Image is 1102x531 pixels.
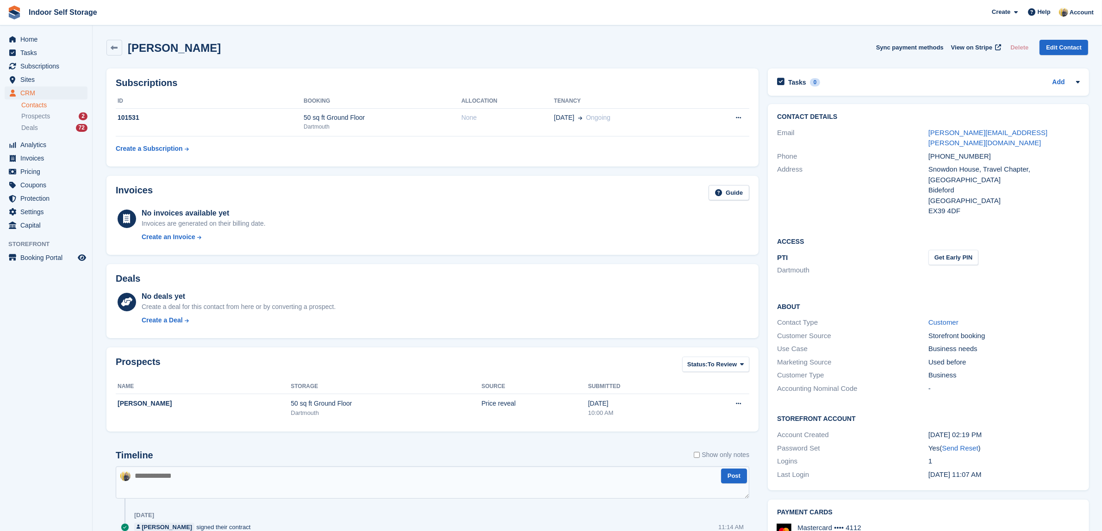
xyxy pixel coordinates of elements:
[481,399,588,408] div: Price reveal
[20,138,76,151] span: Analytics
[116,185,153,200] h2: Invoices
[21,101,87,110] a: Contacts
[928,470,982,478] time: 2025-08-14 10:07:13 UTC
[20,73,76,86] span: Sites
[116,94,304,109] th: ID
[116,140,189,157] a: Create a Subscription
[142,232,195,242] div: Create an Invoice
[120,471,131,481] img: Jo Moon
[304,94,461,109] th: Booking
[142,315,336,325] a: Create a Deal
[118,399,291,408] div: [PERSON_NAME]
[777,128,928,148] div: Email
[20,60,76,73] span: Subscriptions
[1070,8,1094,17] span: Account
[788,78,806,86] h2: Tasks
[5,192,87,205] a: menu
[951,43,992,52] span: View on Stripe
[588,379,689,394] th: Submitted
[777,456,928,467] div: Logins
[777,253,788,261] span: PTI
[777,164,928,216] div: Address
[20,251,76,264] span: Booking Portal
[777,344,928,354] div: Use Case
[777,317,928,328] div: Contact Type
[116,113,304,123] div: 101531
[291,399,481,408] div: 50 sq ft Ground Floor
[777,443,928,454] div: Password Set
[777,469,928,480] div: Last Login
[928,370,1080,381] div: Business
[116,450,153,461] h2: Timeline
[694,450,749,460] label: Show only notes
[586,114,610,121] span: Ongoing
[8,240,92,249] span: Storefront
[1052,77,1065,88] a: Add
[992,7,1010,17] span: Create
[21,123,87,133] a: Deals 72
[304,113,461,123] div: 50 sq ft Ground Floor
[709,185,749,200] a: Guide
[777,331,928,341] div: Customer Source
[20,165,76,178] span: Pricing
[76,252,87,263] a: Preview store
[5,179,87,191] a: menu
[777,357,928,368] div: Marketing Source
[928,250,978,265] button: Get Early PIN
[128,42,221,54] h2: [PERSON_NAME]
[810,78,821,86] div: 0
[5,251,87,264] a: menu
[687,360,708,369] span: Status:
[5,73,87,86] a: menu
[5,60,87,73] a: menu
[694,450,700,460] input: Show only notes
[116,379,291,394] th: Name
[554,113,574,123] span: [DATE]
[721,469,747,484] button: Post
[116,273,140,284] h2: Deals
[876,40,944,55] button: Sync payment methods
[21,123,38,132] span: Deals
[777,113,1080,121] h2: Contact Details
[134,512,154,519] div: [DATE]
[142,302,336,312] div: Create a deal for this contact from here or by converting a prospect.
[928,206,1080,216] div: EX39 4DF
[928,383,1080,394] div: -
[79,112,87,120] div: 2
[947,40,1003,55] a: View on Stripe
[5,33,87,46] a: menu
[461,94,554,109] th: Allocation
[21,112,50,121] span: Prospects
[76,124,87,132] div: 72
[5,205,87,218] a: menu
[942,444,978,452] a: Send Reset
[928,443,1080,454] div: Yes
[928,430,1080,440] div: [DATE] 02:19 PM
[142,208,266,219] div: No invoices available yet
[682,357,749,372] button: Status: To Review
[116,357,161,374] h2: Prospects
[928,151,1080,162] div: [PHONE_NUMBER]
[777,151,928,162] div: Phone
[777,509,1080,516] h2: Payment cards
[928,196,1080,206] div: [GEOGRAPHIC_DATA]
[5,46,87,59] a: menu
[5,138,87,151] a: menu
[5,86,87,99] a: menu
[20,46,76,59] span: Tasks
[20,152,76,165] span: Invoices
[708,360,737,369] span: To Review
[142,291,336,302] div: No deals yet
[291,408,481,418] div: Dartmouth
[777,430,928,440] div: Account Created
[928,456,1080,467] div: 1
[928,164,1080,185] div: Snowdon House, Travel Chapter, [GEOGRAPHIC_DATA]
[1038,7,1051,17] span: Help
[588,399,689,408] div: [DATE]
[116,144,183,154] div: Create a Subscription
[7,6,21,19] img: stora-icon-8386f47178a22dfd0bd8f6a31ec36ba5ce8667c1dd55bd0f319d3a0aa187defe.svg
[588,408,689,418] div: 10:00 AM
[1059,7,1068,17] img: Jo Moon
[481,379,588,394] th: Source
[777,370,928,381] div: Customer Type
